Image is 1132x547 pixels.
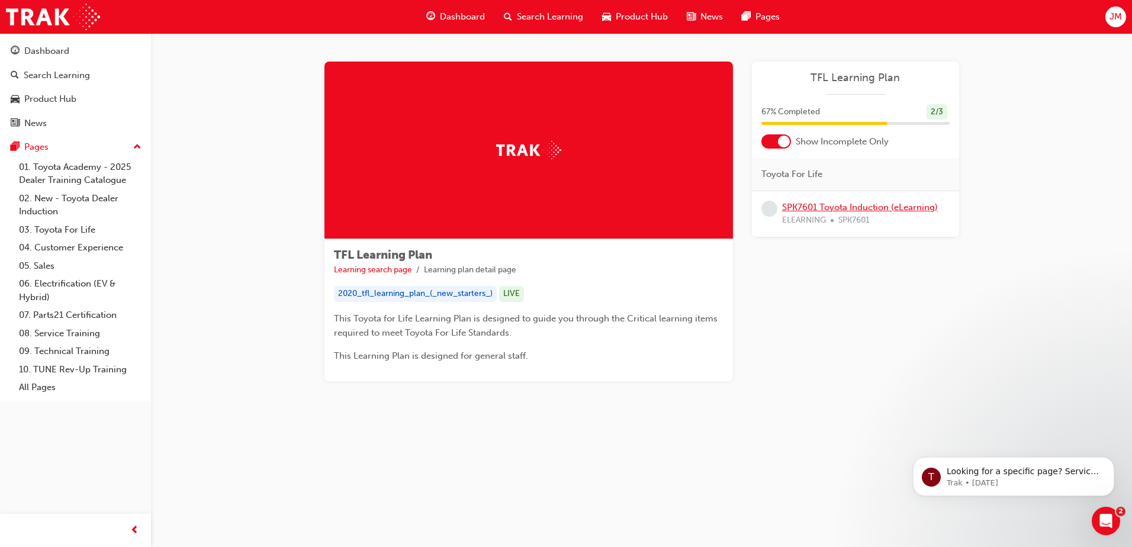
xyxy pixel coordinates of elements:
[334,265,412,275] a: Learning search page
[5,136,146,158] button: Pages
[14,158,146,189] a: 01. Toyota Academy - 2025 Dealer Training Catalogue
[24,117,47,130] div: News
[782,202,938,213] a: SPK7601 Toyota Induction (eLearning)
[927,104,947,120] div: 2 / 3
[6,4,100,30] img: Trak
[14,306,146,324] a: 07. Parts21 Certification
[1092,507,1120,535] iframe: Intercom live chat
[838,214,870,227] span: SPK7601
[14,324,146,343] a: 08. Service Training
[426,9,435,24] span: guage-icon
[334,313,720,338] span: This Toyota for Life Learning Plan is designed to guide you through the Critical learning items r...
[895,432,1132,515] iframe: Intercom notifications message
[14,361,146,379] a: 10. TUNE Rev-Up Training
[11,142,20,153] span: pages-icon
[504,9,512,24] span: search-icon
[494,5,593,29] a: search-iconSearch Learning
[1116,507,1125,516] span: 2
[14,239,146,257] a: 04. Customer Experience
[602,9,611,24] span: car-icon
[24,44,69,58] div: Dashboard
[5,65,146,86] a: Search Learning
[11,70,19,81] span: search-icon
[677,5,732,29] a: news-iconNews
[616,10,668,24] span: Product Hub
[424,263,516,277] li: Learning plan detail page
[732,5,789,29] a: pages-iconPages
[24,69,90,82] div: Search Learning
[761,201,777,217] span: learningRecordVerb_NONE-icon
[11,118,20,129] span: news-icon
[761,105,820,119] span: 67 % Completed
[796,135,889,149] span: Show Incomplete Only
[14,378,146,397] a: All Pages
[742,9,751,24] span: pages-icon
[687,9,696,24] span: news-icon
[5,112,146,134] a: News
[499,286,524,302] div: LIVE
[334,248,432,262] span: TFL Learning Plan
[5,40,146,62] a: Dashboard
[5,88,146,110] a: Product Hub
[14,275,146,306] a: 06. Electrification (EV & Hybrid)
[700,10,723,24] span: News
[782,214,826,227] span: ELEARNING
[133,140,141,155] span: up-icon
[761,168,822,181] span: Toyota For Life
[417,5,494,29] a: guage-iconDashboard
[14,221,146,239] a: 03. Toyota For Life
[1110,10,1122,24] span: JM
[334,286,497,302] div: 2020_tfl_learning_plan_(_new_starters_)
[24,140,49,154] div: Pages
[5,38,146,136] button: DashboardSearch LearningProduct HubNews
[761,71,950,85] a: TFL Learning Plan
[24,92,76,106] div: Product Hub
[593,5,677,29] a: car-iconProduct Hub
[1105,7,1126,27] button: JM
[11,46,20,57] span: guage-icon
[440,10,485,24] span: Dashboard
[11,94,20,105] span: car-icon
[14,189,146,221] a: 02. New - Toyota Dealer Induction
[496,141,561,159] img: Trak
[517,10,583,24] span: Search Learning
[334,350,528,361] span: This Learning Plan is designed for general staff.
[130,523,139,538] span: prev-icon
[14,342,146,361] a: 09. Technical Training
[755,10,780,24] span: Pages
[14,257,146,275] a: 05. Sales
